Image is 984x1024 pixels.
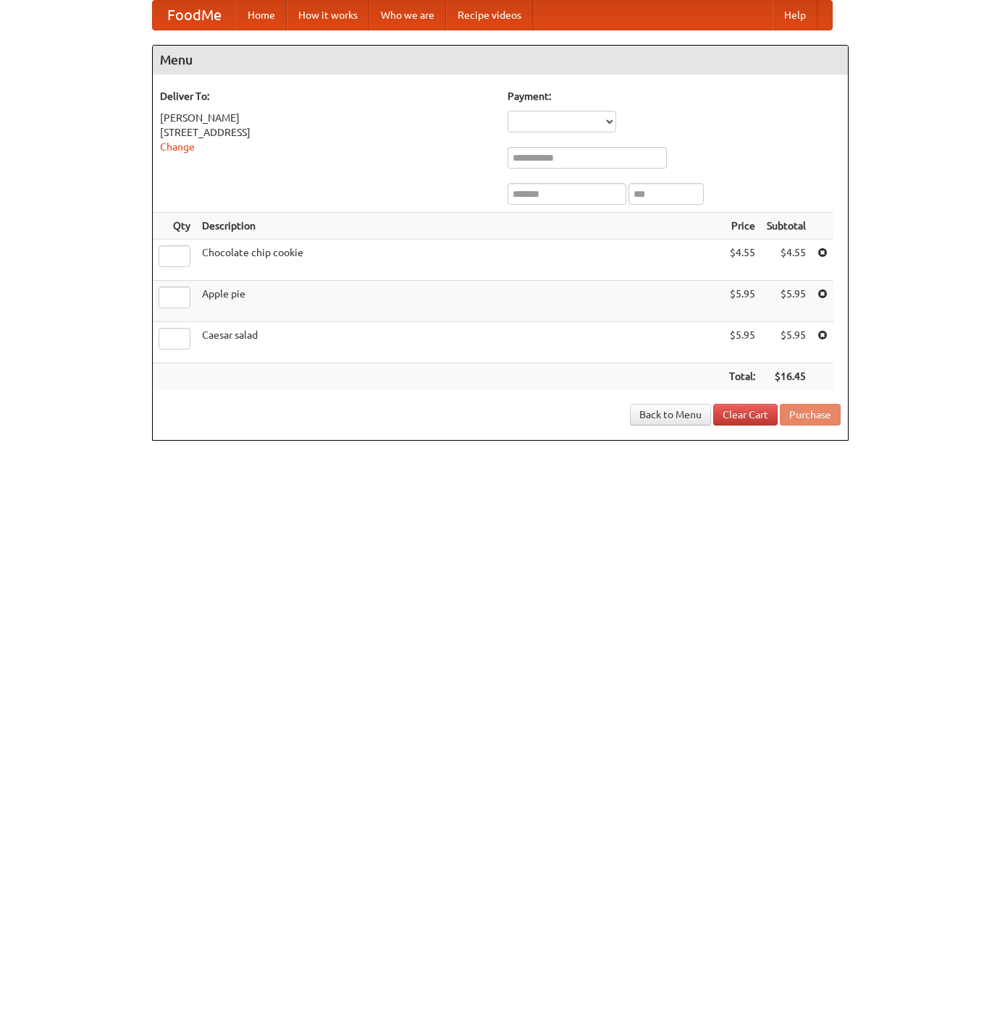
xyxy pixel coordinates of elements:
[780,404,841,426] button: Purchase
[723,363,761,390] th: Total:
[630,404,711,426] a: Back to Menu
[723,281,761,322] td: $5.95
[723,240,761,281] td: $4.55
[773,1,817,30] a: Help
[196,213,723,240] th: Description
[160,125,493,140] div: [STREET_ADDRESS]
[723,322,761,363] td: $5.95
[196,240,723,281] td: Chocolate chip cookie
[153,213,196,240] th: Qty
[160,141,195,153] a: Change
[160,111,493,125] div: [PERSON_NAME]
[153,1,236,30] a: FoodMe
[196,322,723,363] td: Caesar salad
[369,1,446,30] a: Who we are
[446,1,533,30] a: Recipe videos
[287,1,369,30] a: How it works
[761,240,812,281] td: $4.55
[236,1,287,30] a: Home
[713,404,778,426] a: Clear Cart
[761,363,812,390] th: $16.45
[196,281,723,322] td: Apple pie
[761,322,812,363] td: $5.95
[160,89,493,103] h5: Deliver To:
[508,89,841,103] h5: Payment:
[153,46,848,75] h4: Menu
[723,213,761,240] th: Price
[761,281,812,322] td: $5.95
[761,213,812,240] th: Subtotal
